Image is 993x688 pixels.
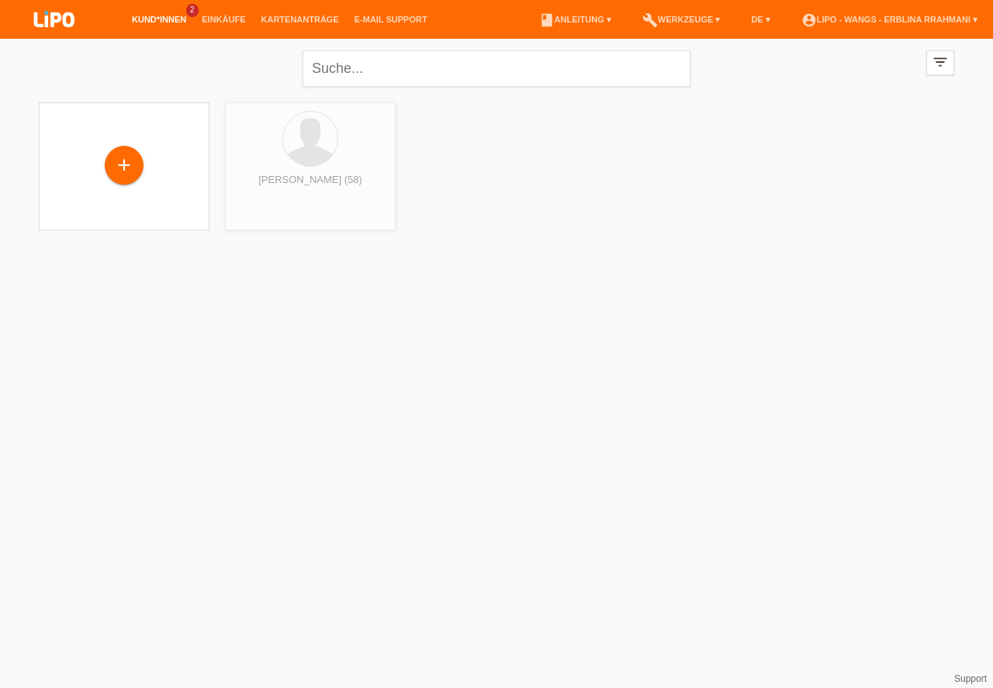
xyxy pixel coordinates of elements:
[539,12,555,28] i: book
[954,673,987,684] a: Support
[801,12,817,28] i: account_circle
[186,4,199,17] span: 2
[794,15,985,24] a: account_circleLIPO - Wangs - Erblina Rrahmani ▾
[635,15,728,24] a: buildWerkzeuge ▾
[254,15,347,24] a: Kartenanträge
[531,15,619,24] a: bookAnleitung ▾
[743,15,777,24] a: DE ▾
[16,32,93,43] a: LIPO pay
[194,15,253,24] a: Einkäufe
[347,15,435,24] a: E-Mail Support
[124,15,194,24] a: Kund*innen
[932,54,949,71] i: filter_list
[106,152,143,178] div: Kund*in hinzufügen
[303,50,690,87] input: Suche...
[237,174,383,199] div: [PERSON_NAME] (58)
[642,12,658,28] i: build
